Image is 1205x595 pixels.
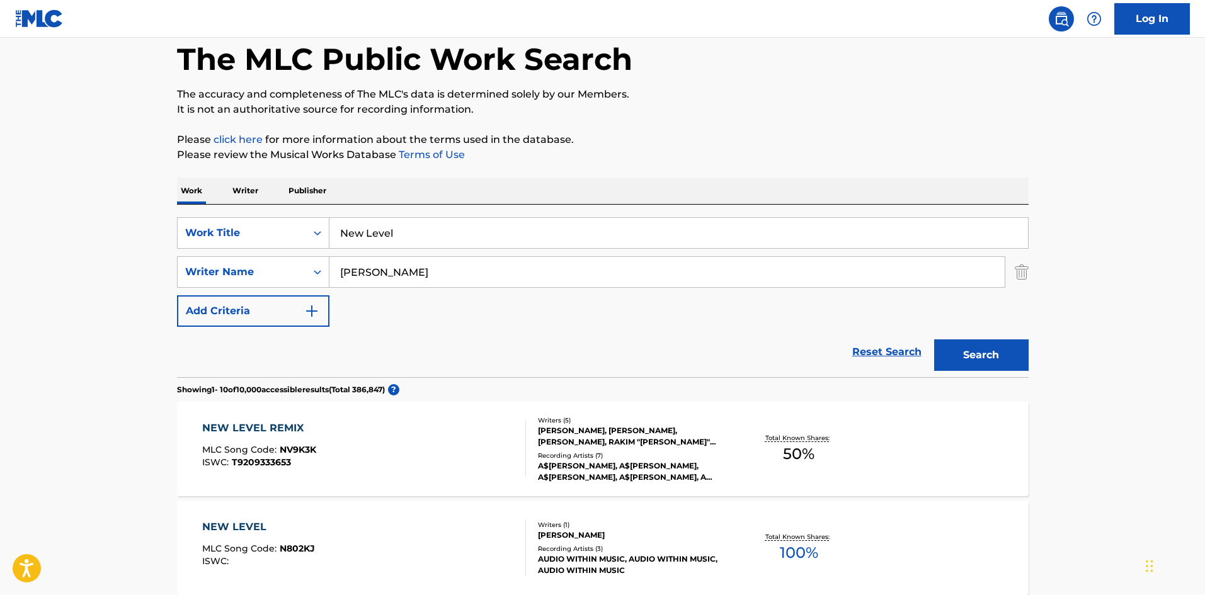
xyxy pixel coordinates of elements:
[538,544,728,553] div: Recording Artists ( 3 )
[538,416,728,425] div: Writers ( 5 )
[538,520,728,530] div: Writers ( 1 )
[177,501,1029,595] a: NEW LEVELMLC Song Code:N802KJISWC:Writers (1)[PERSON_NAME]Recording Artists (3)AUDIO WITHIN MUSIC...
[538,530,728,541] div: [PERSON_NAME]
[1142,535,1205,595] iframe: Chat Widget
[185,225,299,241] div: Work Title
[177,87,1029,102] p: The accuracy and completeness of The MLC's data is determined solely by our Members.
[177,178,206,204] p: Work
[15,9,64,28] img: MLC Logo
[202,543,280,554] span: MLC Song Code :
[202,456,232,468] span: ISWC :
[185,264,299,280] div: Writer Name
[765,433,833,443] p: Total Known Shares:
[1082,6,1107,31] div: Help
[1146,547,1153,585] div: Drag
[538,451,728,460] div: Recording Artists ( 7 )
[202,555,232,567] span: ISWC :
[304,303,319,319] img: 9d2ae6d4665cec9f34b9.svg
[232,456,291,468] span: T9209333653
[202,519,315,535] div: NEW LEVEL
[396,149,465,161] a: Terms of Use
[177,40,632,78] h1: The MLC Public Work Search
[783,443,814,465] span: 50 %
[177,295,329,327] button: Add Criteria
[177,402,1029,496] a: NEW LEVEL REMIXMLC Song Code:NV9K3KISWC:T9209333653Writers (5)[PERSON_NAME], [PERSON_NAME], [PERS...
[846,338,928,366] a: Reset Search
[202,444,280,455] span: MLC Song Code :
[177,102,1029,117] p: It is not an authoritative source for recording information.
[780,541,818,564] span: 100 %
[1015,256,1029,288] img: Delete Criterion
[177,132,1029,147] p: Please for more information about the terms used in the database.
[538,425,728,448] div: [PERSON_NAME], [PERSON_NAME], [PERSON_NAME], RAKIM "[PERSON_NAME]" [PERSON_NAME], [PERSON_NAME]
[538,460,728,483] div: A$[PERSON_NAME], A$[PERSON_NAME], A$[PERSON_NAME], A$[PERSON_NAME], A [PERSON_NAME]
[1054,11,1069,26] img: search
[1049,6,1074,31] a: Public Search
[280,444,316,455] span: NV9K3K
[214,133,263,145] a: click here
[229,178,262,204] p: Writer
[280,543,315,554] span: N802KJ
[765,532,833,541] p: Total Known Shares:
[177,147,1029,162] p: Please review the Musical Works Database
[202,421,316,436] div: NEW LEVEL REMIX
[1114,3,1190,35] a: Log In
[285,178,330,204] p: Publisher
[177,384,385,395] p: Showing 1 - 10 of 10,000 accessible results (Total 386,847 )
[538,553,728,576] div: AUDIO WITHIN MUSIC, AUDIO WITHIN MUSIC, AUDIO WITHIN MUSIC
[388,384,399,395] span: ?
[1087,11,1102,26] img: help
[934,339,1029,371] button: Search
[177,217,1029,377] form: Search Form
